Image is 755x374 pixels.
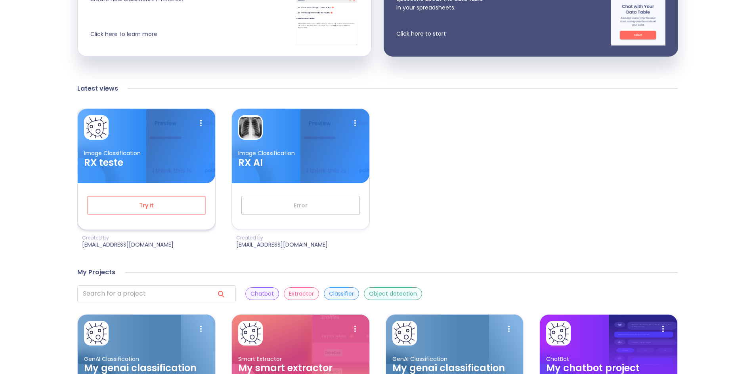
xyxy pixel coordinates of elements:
p: [EMAIL_ADDRESS][DOMAIN_NAME] [82,241,174,249]
img: card ellipse [78,135,131,235]
h4: Latest views [77,85,118,93]
img: card background [146,109,215,210]
img: card ellipse [232,135,285,235]
img: card avatar [85,116,107,139]
p: Created by [82,235,174,241]
button: Try it [87,196,206,215]
p: ChatBot [546,355,671,363]
img: card avatar [239,116,262,139]
input: search [77,285,208,302]
span: Try it [101,201,192,211]
p: GenAI Classification [84,355,209,363]
img: card avatar [394,322,416,344]
h4: My Projects [77,268,115,276]
img: card avatar [85,322,107,344]
h3: RX teste [84,157,209,168]
img: card avatar [239,322,262,344]
img: card avatar [547,322,570,344]
p: Object detection [369,290,417,298]
p: GenAI Classification [392,355,517,363]
h3: RX AI [238,157,363,168]
p: Image Classification [84,150,209,157]
p: Classifier [329,290,354,298]
p: Image Classification [238,150,363,157]
h3: My chatbot project [546,363,671,374]
p: [EMAIL_ADDRESS][DOMAIN_NAME] [236,241,328,249]
img: card background [300,109,369,210]
p: Created by [236,235,328,241]
p: Chatbot [250,290,274,298]
p: Smart Extractor [238,355,363,363]
p: Extractor [289,290,314,298]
